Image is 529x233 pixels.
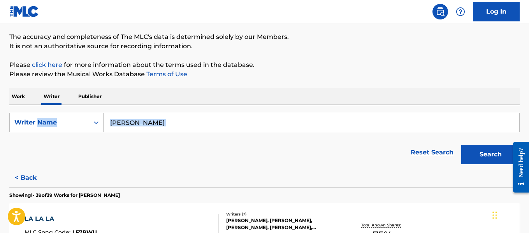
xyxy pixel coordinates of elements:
[9,6,39,17] img: MLC Logo
[9,168,56,187] button: < Back
[9,60,520,70] p: Please for more information about the terms used in the database.
[9,70,520,79] p: Please review the Musical Works Database
[32,61,62,68] a: click here
[9,88,27,105] p: Work
[9,113,520,168] form: Search Form
[453,4,468,19] div: Help
[490,196,529,233] div: Widget de chat
[407,144,457,161] a: Reset Search
[9,192,120,199] p: Showing 1 - 39 of 39 Works for [PERSON_NAME]
[436,7,445,16] img: search
[226,217,340,231] div: [PERSON_NAME], [PERSON_NAME], [PERSON_NAME], [PERSON_NAME], [PERSON_NAME], [PERSON_NAME], [PERSON...
[9,42,520,51] p: It is not an authoritative source for recording information.
[490,196,529,233] iframe: Chat Widget
[76,88,104,105] p: Publisher
[461,145,520,164] button: Search
[361,222,403,228] p: Total Known Shares:
[14,118,84,127] div: Writer Name
[492,203,497,227] div: Arrastrar
[9,32,520,42] p: The accuracy and completeness of The MLC's data is determined solely by our Members.
[473,2,520,21] a: Log In
[456,7,465,16] img: help
[507,136,529,199] iframe: Resource Center
[25,214,97,224] div: LA LA LA
[41,88,62,105] p: Writer
[432,4,448,19] a: Public Search
[226,211,340,217] div: Writers ( 7 )
[145,70,187,78] a: Terms of Use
